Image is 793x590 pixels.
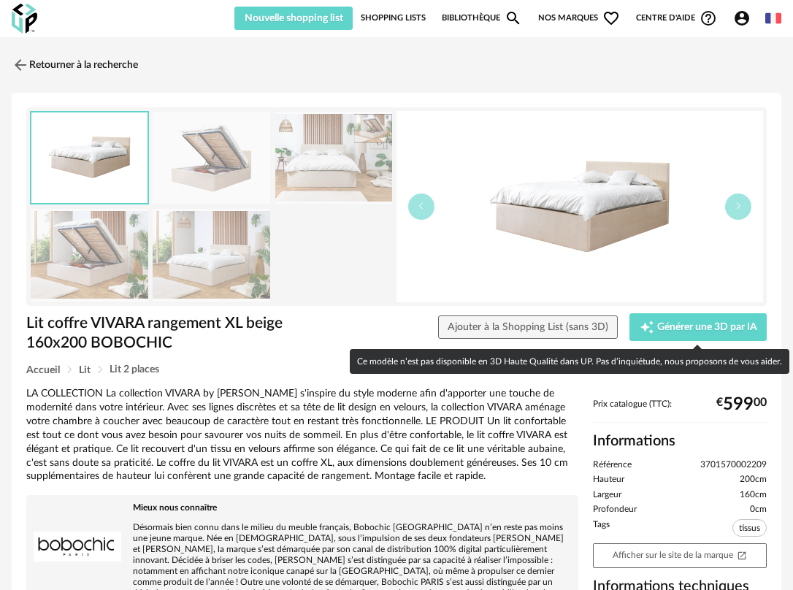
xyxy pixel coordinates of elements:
[26,313,326,353] h1: Lit coffre VIVARA rangement XL beige 160x200 BOBOCHIC
[396,111,763,302] img: lit-coffre-vivara-rangement-xl.jpg
[629,313,767,341] button: Creation icon Générer une 3D par IA
[700,9,717,27] span: Help Circle Outline icon
[593,519,610,540] span: Tags
[716,399,767,410] div: € 00
[733,9,751,27] span: Account Circle icon
[733,9,757,27] span: Account Circle icon
[275,112,393,204] img: lit-coffre-vivara-rangement-xl.jpg
[640,320,654,334] span: Creation icon
[740,489,767,501] span: 160cm
[593,459,632,471] span: Référence
[234,7,353,30] button: Nouvelle shopping list
[448,322,608,332] span: Ajouter à la Shopping List (sans 3D)
[505,9,522,27] span: Magnify icon
[31,112,148,204] img: lit-coffre-vivara-rangement-xl.jpg
[26,364,767,375] div: Breadcrumb
[438,315,618,339] button: Ajouter à la Shopping List (sans 3D)
[657,322,757,332] span: Générer une 3D par IA
[737,550,747,559] span: Open In New icon
[12,4,37,34] img: OXP
[26,387,578,483] div: LA COLLECTION La collection VIVARA by [PERSON_NAME] s'inspire du style moderne afin d'apporter un...
[26,365,60,375] span: Accueil
[110,364,159,375] span: Lit 2 places
[79,365,91,375] span: Lit
[442,7,522,30] a: BibliothèqueMagnify icon
[12,49,138,81] a: Retourner à la recherche
[153,209,270,302] img: lit-coffre-vivara-rangement-xl.jpg
[765,10,781,26] img: fr
[245,13,343,23] span: Nouvelle shopping list
[593,399,767,423] div: Prix catalogue (TTC):
[732,519,767,537] span: tissus
[700,459,767,471] span: 3701570002209
[593,474,624,486] span: Hauteur
[602,9,620,27] span: Heart Outline icon
[723,399,754,410] span: 599
[350,349,789,374] div: Ce modèle n’est pas disponible en 3D Haute Qualité dans UP. Pas d’inquiétude, nous proposons de v...
[636,9,717,27] span: Centre d'aideHelp Circle Outline icon
[740,474,767,486] span: 200cm
[593,543,767,568] a: Afficher sur le site de la marqueOpen In New icon
[750,504,767,516] span: 0cm
[153,112,270,204] img: lit-coffre-vivara-rangement-xl.jpg
[34,502,121,590] img: brand logo
[593,432,767,451] h2: Informations
[593,504,637,516] span: Profondeur
[133,503,217,512] b: Mieux nous connaître
[593,489,621,501] span: Largeur
[12,56,29,74] img: svg+xml;base64,PHN2ZyB3aWR0aD0iMjQiIGhlaWdodD0iMjQiIHZpZXdCb3g9IjAgMCAyNCAyNCIgZmlsbD0ibm9uZSIgeG...
[538,7,620,30] span: Nos marques
[31,209,148,302] img: lit-coffre-vivara-rangement-xl.jpg
[361,7,426,30] a: Shopping Lists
